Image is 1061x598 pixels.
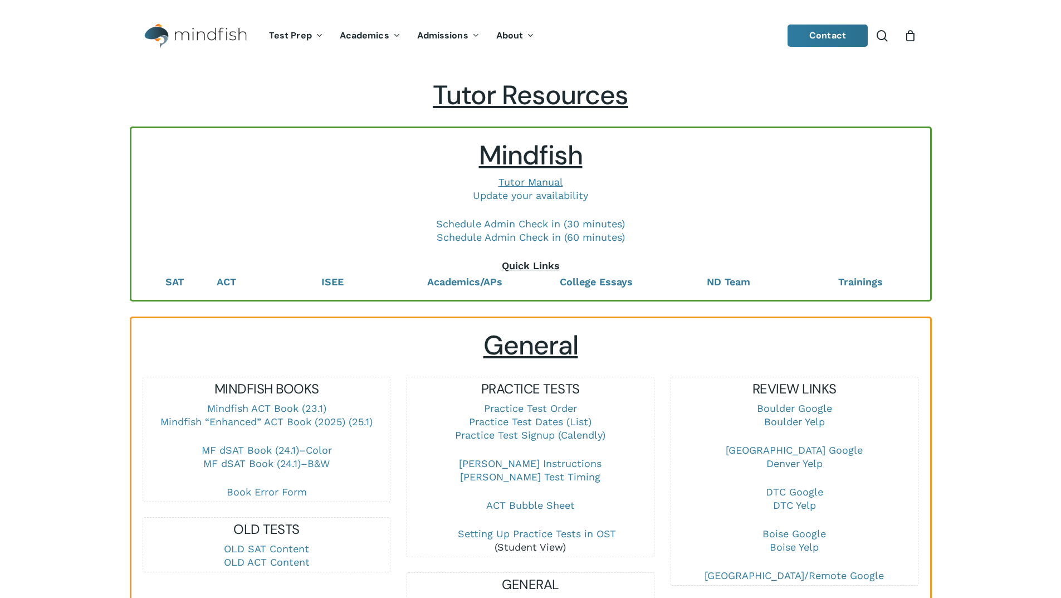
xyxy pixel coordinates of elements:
[165,276,184,288] a: SAT
[479,138,583,173] span: Mindfish
[766,458,823,469] a: Denver Yelp
[417,30,468,41] span: Admissions
[788,25,868,47] a: Contact
[486,499,575,511] a: ACT Bubble Sheet
[560,276,633,288] a: College Essays
[473,189,588,201] a: Update your availability
[224,556,310,568] a: OLD ACT Content
[224,543,309,555] a: OLD SAT Content
[705,570,884,581] a: [GEOGRAPHIC_DATA]/Remote Google
[498,176,563,188] a: Tutor Manual
[484,402,577,414] a: Practice Test Order
[764,416,825,427] a: Boulder Yelp
[437,231,625,243] a: Schedule Admin Check in (60 minutes)
[904,30,917,42] a: Cart
[458,528,616,539] a: Setting Up Practice Tests in OST
[143,521,390,538] h5: OLD TESTS
[436,218,625,230] a: Schedule Admin Check in (30 minutes)
[469,416,591,427] a: Practice Test Dates (List)
[409,31,488,41] a: Admissions
[460,471,600,483] a: [PERSON_NAME] Test Timing
[143,380,390,398] h5: MINDFISH BOOKS
[757,402,832,414] a: Boulder Google
[459,458,602,469] a: [PERSON_NAME] Instructions
[407,380,654,398] h5: PRACTICE TESTS
[496,30,524,41] span: About
[809,30,846,41] span: Contact
[671,380,918,398] h5: REVIEW LINKS
[340,30,389,41] span: Academics
[766,486,823,498] a: DTC Google
[217,276,236,288] a: ACT
[407,576,654,594] h5: GENERAL
[502,260,560,271] span: Quick Links
[261,31,331,41] a: Test Prep
[227,486,307,498] a: Book Error Form
[770,541,819,553] a: Boise Yelp
[331,31,409,41] a: Academics
[488,31,543,41] a: About
[261,15,542,57] nav: Main Menu
[726,444,863,456] a: [GEOGRAPHIC_DATA] Google
[207,402,326,414] a: Mindfish ACT Book (23.1)
[130,15,932,57] header: Main Menu
[202,444,332,456] a: MF dSAT Book (24.1)–Color
[203,458,330,469] a: MF dSAT Book (24.1)–B&W
[838,276,883,288] a: Trainings
[321,276,344,288] a: ISEE
[427,276,502,288] a: Academics/APs
[407,527,654,554] p: (Student View)
[762,528,826,539] a: Boise Google
[269,30,312,41] span: Test Prep
[707,276,750,288] a: ND Team
[455,429,605,441] a: Practice Test Signup (Calendly)
[433,77,628,113] span: Tutor Resources
[773,499,816,511] a: DTC Yelp
[483,328,578,363] span: General
[160,416,373,427] a: Mindfish “Enhanced” ACT Book (2025) (25.1)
